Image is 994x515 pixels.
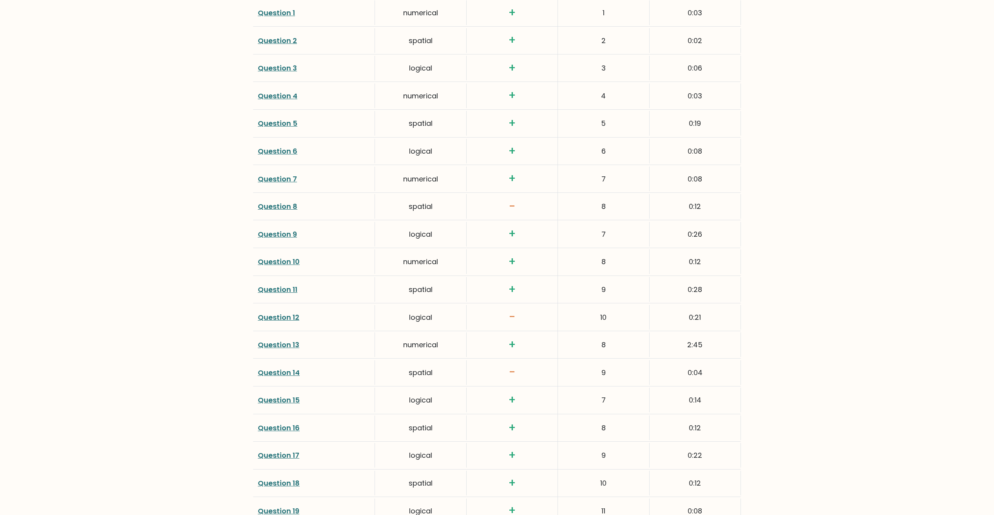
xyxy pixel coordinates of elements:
[471,89,553,102] h3: +
[375,83,466,108] div: numerical
[471,310,553,324] h3: -
[258,229,297,239] a: Question 9
[471,145,553,158] h3: +
[650,28,741,53] div: 0:02
[375,305,466,330] div: logical
[650,167,741,191] div: 0:08
[258,201,297,211] a: Question 8
[650,443,741,468] div: 0:22
[471,421,553,435] h3: +
[558,388,649,412] div: 7
[650,111,741,136] div: 0:19
[650,56,741,80] div: 0:06
[558,360,649,385] div: 9
[471,62,553,75] h3: +
[650,222,741,247] div: 0:26
[650,305,741,330] div: 0:21
[375,28,466,53] div: spatial
[375,167,466,191] div: numerical
[558,0,649,25] div: 1
[558,194,649,219] div: 8
[471,200,553,213] h3: -
[650,194,741,219] div: 0:12
[375,249,466,274] div: numerical
[375,277,466,302] div: spatial
[258,91,297,101] a: Question 4
[558,471,649,495] div: 10
[375,111,466,136] div: spatial
[471,34,553,47] h3: +
[375,222,466,247] div: logical
[258,174,297,184] a: Question 7
[375,443,466,468] div: logical
[471,449,553,462] h3: +
[258,340,299,350] a: Question 13
[258,146,297,156] a: Question 6
[558,83,649,108] div: 4
[650,83,741,108] div: 0:03
[558,28,649,53] div: 2
[258,118,297,128] a: Question 5
[471,117,553,130] h3: +
[558,167,649,191] div: 7
[650,360,741,385] div: 0:04
[650,388,741,412] div: 0:14
[471,227,553,241] h3: +
[258,8,295,18] a: Question 1
[558,305,649,330] div: 10
[471,394,553,407] h3: +
[375,0,466,25] div: numerical
[558,222,649,247] div: 7
[258,395,300,405] a: Question 15
[471,366,553,379] h3: -
[471,338,553,352] h3: +
[558,332,649,357] div: 8
[558,111,649,136] div: 5
[375,56,466,80] div: logical
[258,450,299,460] a: Question 17
[650,471,741,495] div: 0:12
[375,471,466,495] div: spatial
[471,283,553,296] h3: +
[258,312,299,322] a: Question 12
[650,0,741,25] div: 0:03
[471,477,553,490] h3: +
[375,332,466,357] div: numerical
[258,478,300,488] a: Question 18
[558,443,649,468] div: 9
[650,277,741,302] div: 0:28
[375,194,466,219] div: spatial
[258,423,300,433] a: Question 16
[650,332,741,357] div: 2:45
[471,172,553,185] h3: +
[558,249,649,274] div: 8
[258,63,297,73] a: Question 3
[650,249,741,274] div: 0:12
[558,277,649,302] div: 9
[558,415,649,440] div: 8
[471,255,553,268] h3: +
[650,139,741,163] div: 0:08
[258,368,300,377] a: Question 14
[375,360,466,385] div: spatial
[375,415,466,440] div: spatial
[375,388,466,412] div: logical
[471,6,553,20] h3: +
[258,36,297,45] a: Question 2
[375,139,466,163] div: logical
[258,257,300,267] a: Question 10
[558,139,649,163] div: 6
[650,415,741,440] div: 0:12
[558,56,649,80] div: 3
[258,285,297,294] a: Question 11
